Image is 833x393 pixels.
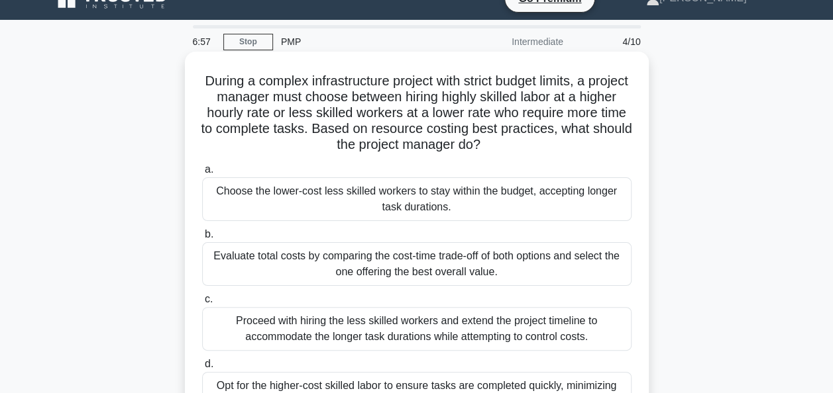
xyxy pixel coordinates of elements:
[455,28,571,55] div: Intermediate
[205,163,213,175] span: a.
[205,228,213,240] span: b.
[201,73,633,153] h5: During a complex infrastructure project with strict budget limits, a project manager must choose ...
[202,177,632,221] div: Choose the lower-cost less skilled workers to stay within the budget, accepting longer task durat...
[202,307,632,351] div: Proceed with hiring the less skilled workers and extend the project timeline to accommodate the l...
[205,358,213,369] span: d.
[273,28,455,55] div: PMP
[223,34,273,50] a: Stop
[185,28,223,55] div: 6:57
[205,293,213,304] span: c.
[571,28,649,55] div: 4/10
[202,242,632,286] div: Evaluate total costs by comparing the cost-time trade-off of both options and select the one offe...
